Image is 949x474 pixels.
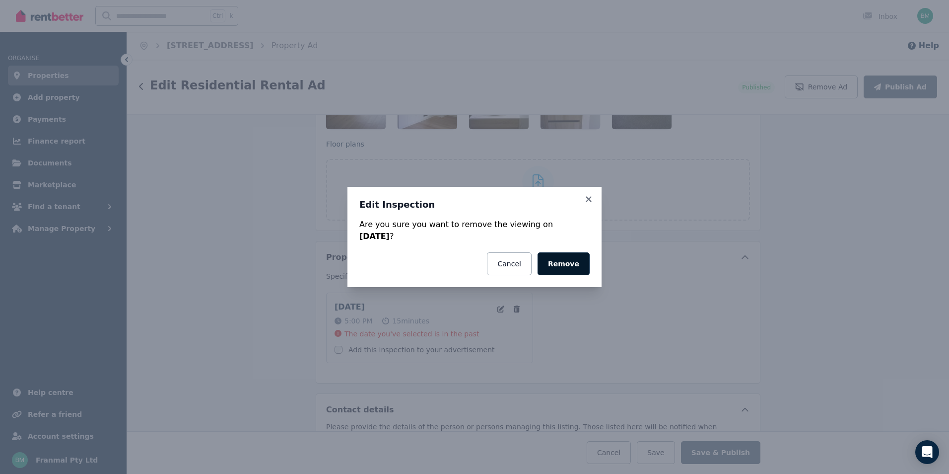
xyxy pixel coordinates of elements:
button: Remove [538,252,590,275]
div: Open Intercom Messenger [915,440,939,464]
h3: Edit Inspection [359,199,590,211]
strong: [DATE] [359,232,390,241]
button: Cancel [487,252,531,275]
div: Are you sure you want to remove the viewing on ? [359,219,590,242]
